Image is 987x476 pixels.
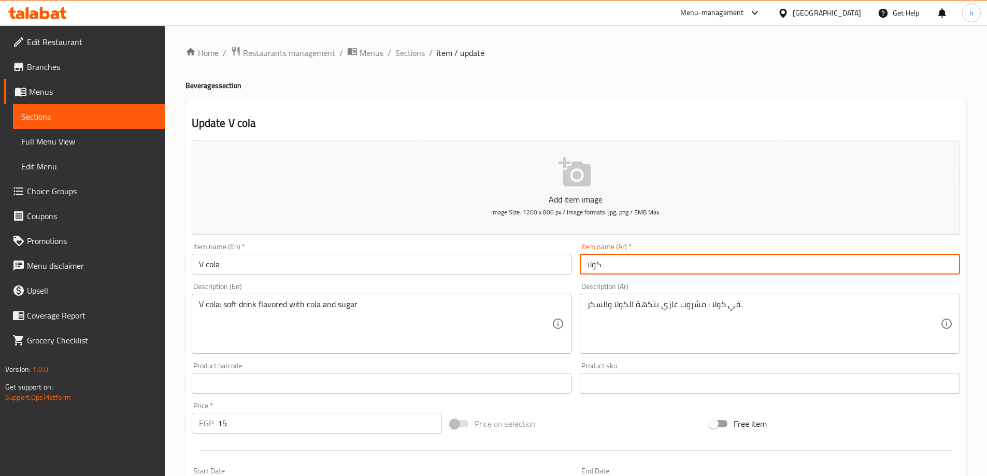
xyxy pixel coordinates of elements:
[4,303,165,328] a: Coverage Report
[475,417,536,430] span: Price on selection
[199,299,552,349] textarea: V cola: soft drink flavored with cola and sugar
[347,46,383,60] a: Menus
[185,80,966,91] h4: Beverages section
[27,210,156,222] span: Coupons
[680,7,744,19] div: Menu-management
[21,160,156,172] span: Edit Menu
[4,278,165,303] a: Upsell
[388,47,391,59] li: /
[192,116,960,131] h2: Update V cola
[580,254,960,275] input: Enter name Ar
[13,104,165,129] a: Sections
[185,47,219,59] a: Home
[4,328,165,353] a: Grocery Checklist
[5,391,71,404] a: Support.OpsPlatform
[185,46,966,60] nav: breadcrumb
[32,363,48,376] span: 1.0.0
[243,47,335,59] span: Restaurants management
[21,135,156,148] span: Full Menu View
[4,204,165,228] a: Coupons
[793,7,861,19] div: [GEOGRAPHIC_DATA]
[27,235,156,247] span: Promotions
[27,259,156,272] span: Menu disclaimer
[13,154,165,179] a: Edit Menu
[223,47,226,59] li: /
[4,79,165,104] a: Menus
[339,47,343,59] li: /
[192,140,960,235] button: Add item imageImage Size: 1200 x 800 px / Image formats: jpg, png / 5MB Max.
[395,47,425,59] a: Sections
[13,129,165,154] a: Full Menu View
[5,380,53,394] span: Get support on:
[27,36,156,48] span: Edit Restaurant
[192,254,572,275] input: Enter name En
[4,54,165,79] a: Branches
[587,299,940,349] textarea: في كولا : مشروب غازي بنكهة الكولا والسكر.
[27,185,156,197] span: Choice Groups
[5,363,31,376] span: Version:
[218,413,442,434] input: Please enter price
[21,110,156,123] span: Sections
[580,373,960,394] input: Please enter product sku
[4,30,165,54] a: Edit Restaurant
[360,47,383,59] span: Menus
[734,417,767,430] span: Free item
[208,193,944,206] p: Add item image
[491,206,661,218] span: Image Size: 1200 x 800 px / Image formats: jpg, png / 5MB Max.
[29,85,156,98] span: Menus
[199,417,213,429] p: EGP
[4,253,165,278] a: Menu disclaimer
[231,46,335,60] a: Restaurants management
[4,228,165,253] a: Promotions
[437,47,484,59] span: item / update
[27,334,156,347] span: Grocery Checklist
[969,7,974,19] span: h
[27,309,156,322] span: Coverage Report
[4,179,165,204] a: Choice Groups
[192,373,572,394] input: Please enter product barcode
[27,284,156,297] span: Upsell
[27,61,156,73] span: Branches
[429,47,433,59] li: /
